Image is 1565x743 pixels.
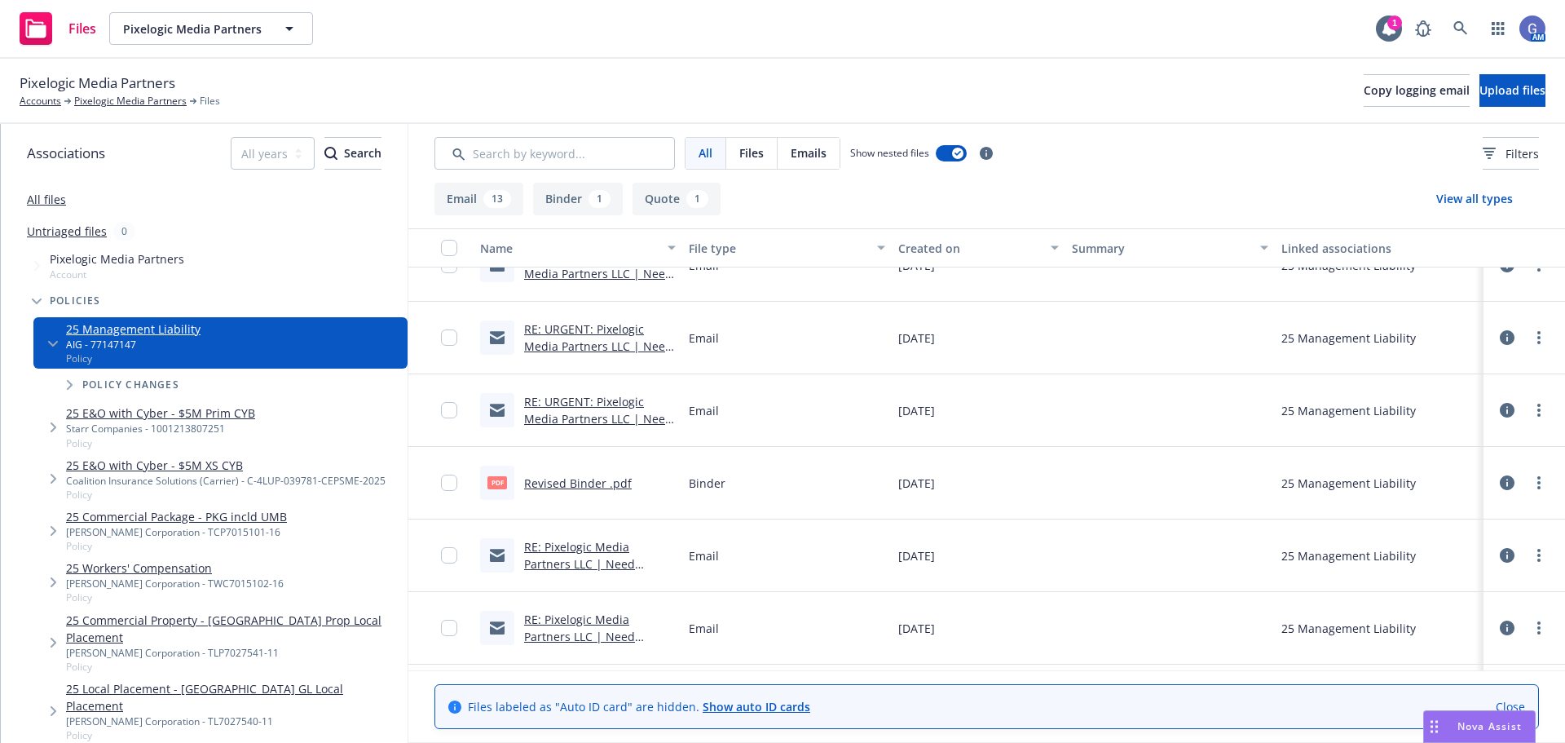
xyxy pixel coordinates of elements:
[1072,240,1250,257] div: Summary
[441,547,457,564] input: Toggle Row Selected
[434,183,523,215] button: Email
[27,223,107,240] a: Untriaged files
[66,422,255,436] div: Starr Companies - 1001213807251
[703,699,810,714] a: Show auto ID cards
[441,240,457,256] input: Select all
[113,222,135,241] div: 0
[66,508,287,525] a: 25 Commercial Package - PKG incld UMB
[699,144,712,161] span: All
[324,137,381,170] button: SearchSearch
[483,190,511,208] div: 13
[898,240,1042,257] div: Created on
[1364,82,1470,98] span: Copy logging email
[66,321,201,338] a: 25 Management Liability
[689,620,719,637] span: Email
[1457,719,1522,733] span: Nova Assist
[689,475,725,492] span: Binder
[689,240,866,257] div: File type
[324,138,381,169] div: Search
[689,547,719,564] span: Email
[1529,473,1549,493] a: more
[1423,710,1536,743] button: Nova Assist
[66,577,284,590] div: [PERSON_NAME] Corporation - TWC7015102-16
[66,612,401,646] a: 25 Commercial Property - [GEOGRAPHIC_DATA] Prop Local Placement
[524,612,650,696] a: RE: Pixelogic Media Partners LLC | Need Additional Questions Answered for Premium Finance Option
[898,620,935,637] span: [DATE]
[1387,15,1402,30] div: 1
[682,228,891,268] button: File type
[20,73,175,94] span: Pixelogic Media Partners
[13,6,103,51] a: Files
[50,250,184,268] span: Pixelogic Media Partners
[66,405,255,422] a: 25 E&O with Cyber - $5M Prim CYB
[1505,145,1539,162] span: Filters
[1519,15,1545,42] img: photo
[898,475,935,492] span: [DATE]
[739,144,764,161] span: Files
[1496,698,1525,715] a: Close
[441,402,457,418] input: Toggle Row Selected
[533,183,623,215] button: Binder
[1479,74,1545,107] button: Upload files
[1529,546,1549,565] a: more
[1444,12,1477,45] a: Search
[524,475,632,491] a: Revised Binder .pdf
[1424,711,1444,742] div: Drag to move
[66,488,386,502] span: Policy
[1281,240,1477,257] div: Linked associations
[898,547,935,564] span: [DATE]
[66,728,401,742] span: Policy
[633,183,721,215] button: Quote
[480,240,658,257] div: Name
[1281,402,1416,419] div: 25 Management Liability
[66,474,386,488] div: Coalition Insurance Solutions (Carrier) - C-4LUP-039781-CEPSME-2025
[1364,74,1470,107] button: Copy logging email
[434,137,675,170] input: Search by keyword...
[66,714,401,728] div: [PERSON_NAME] Corporation - TL7027540-11
[66,539,287,553] span: Policy
[123,20,264,38] span: Pixelogic Media Partners
[1281,329,1416,347] div: 25 Management Liability
[27,143,105,164] span: Associations
[66,457,386,474] a: 25 E&O with Cyber - $5M XS CYB
[1482,12,1514,45] a: Switch app
[66,646,401,660] div: [PERSON_NAME] Corporation - TLP7027541-11
[1479,82,1545,98] span: Upload files
[850,146,929,160] span: Show nested files
[27,192,66,207] a: All files
[1529,400,1549,420] a: more
[66,338,201,352] div: AIG - 77147147
[66,525,287,539] div: [PERSON_NAME] Corporation - TCP7015101-16
[1281,547,1416,564] div: 25 Management Liability
[1483,145,1539,162] span: Filters
[66,660,401,674] span: Policy
[1529,618,1549,638] a: more
[689,402,719,419] span: Email
[441,329,457,346] input: Toggle Row Selected
[1529,328,1549,347] a: more
[686,190,708,208] div: 1
[468,698,810,715] span: Files labeled as "Auto ID card" are hidden.
[441,620,457,636] input: Toggle Row Selected
[50,296,101,306] span: Policies
[898,402,935,419] span: [DATE]
[441,475,457,491] input: Toggle Row Selected
[1281,620,1416,637] div: 25 Management Liability
[524,539,650,623] a: RE: Pixelogic Media Partners LLC | Need Additional Questions Answered for Premium Finance Option
[66,352,201,365] span: Policy
[474,228,682,268] button: Name
[82,380,179,390] span: Policy changes
[589,190,611,208] div: 1
[689,329,719,347] span: Email
[487,476,507,489] span: pdf
[66,559,284,577] a: 25 Workers' Compensation
[200,94,220,108] span: Files
[1483,137,1539,170] button: Filters
[1407,12,1439,45] a: Report a Bug
[1410,183,1539,215] button: View all types
[898,329,935,347] span: [DATE]
[524,394,672,478] a: RE: URGENT: Pixelogic Media Partners LLC | Need Additional Questions Answered for Premium Finance...
[66,436,255,450] span: Policy
[1281,475,1416,492] div: 25 Management Liability
[1065,228,1274,268] button: Summary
